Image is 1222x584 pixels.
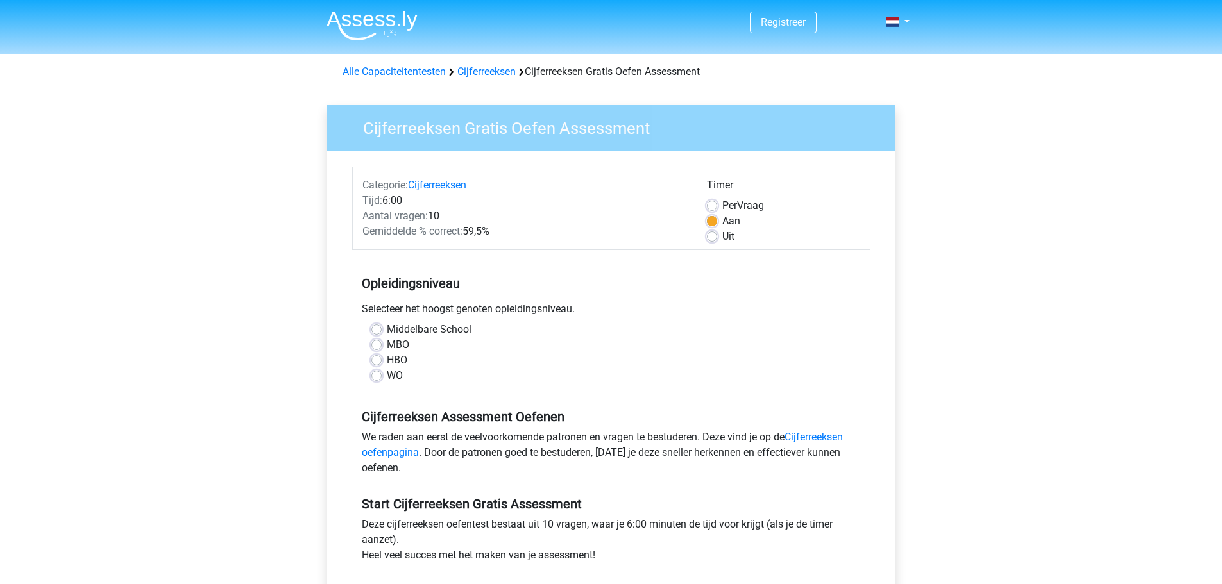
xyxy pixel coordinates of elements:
div: Cijferreeksen Gratis Oefen Assessment [337,64,885,79]
div: 6:00 [353,193,697,208]
div: We raden aan eerst de veelvoorkomende patronen en vragen te bestuderen. Deze vind je op de . Door... [352,430,870,481]
label: Aan [722,213,740,229]
label: MBO [387,337,409,353]
label: HBO [387,353,407,368]
img: Assessly [327,10,418,40]
a: Alle Capaciteitentesten [343,65,446,78]
div: 10 [353,208,697,224]
h5: Opleidingsniveau [362,271,861,296]
span: Aantal vragen: [362,210,428,222]
label: Vraag [722,198,764,213]
a: Registreer [761,16,806,28]
div: 59,5% [353,224,697,239]
div: Selecteer het hoogst genoten opleidingsniveau. [352,301,870,322]
a: Cijferreeksen [408,179,466,191]
span: Categorie: [362,179,408,191]
div: Deze cijferreeksen oefentest bestaat uit 10 vragen, waar je 6:00 minuten de tijd voor krijgt (als... [352,517,870,568]
div: Timer [707,178,860,198]
span: Tijd: [362,194,382,206]
label: Middelbare School [387,322,471,337]
a: Cijferreeksen [457,65,516,78]
h3: Cijferreeksen Gratis Oefen Assessment [348,113,886,138]
span: Per [722,199,737,212]
h5: Start Cijferreeksen Gratis Assessment [362,496,861,512]
span: Gemiddelde % correct: [362,225,462,237]
label: WO [387,368,403,383]
h5: Cijferreeksen Assessment Oefenen [362,409,861,424]
label: Uit [722,229,734,244]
